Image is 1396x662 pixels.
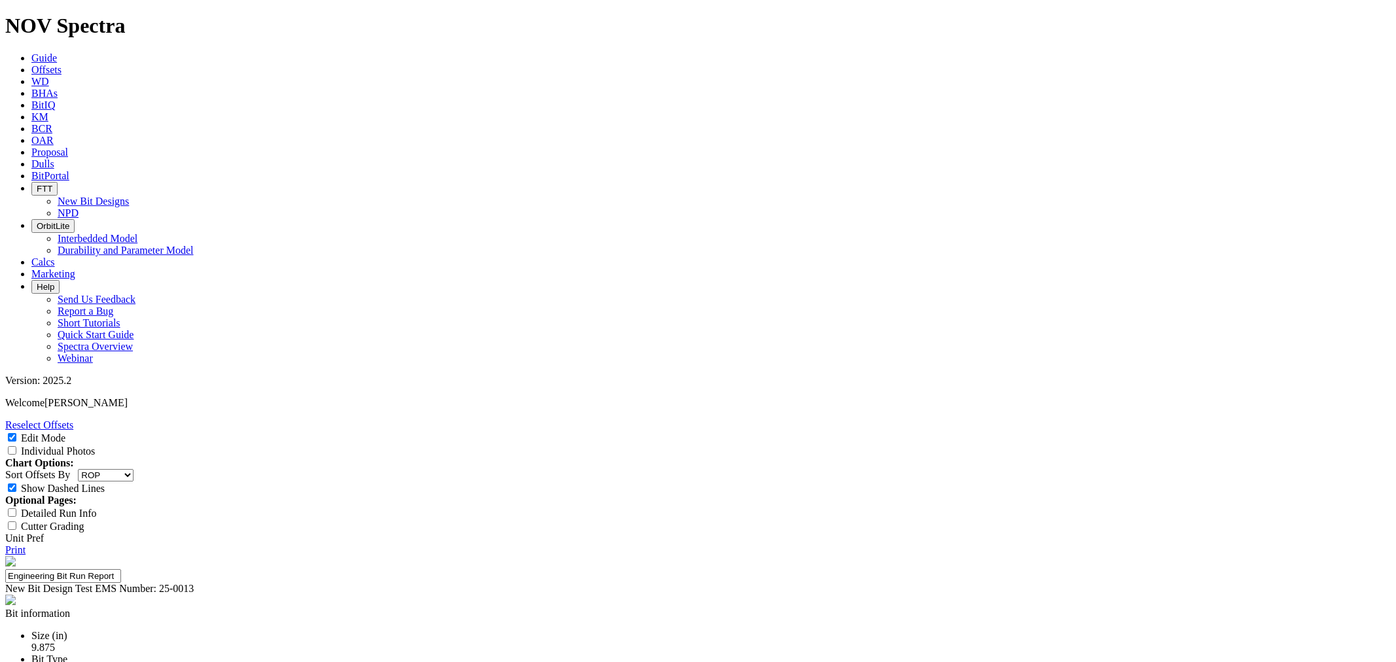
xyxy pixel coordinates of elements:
span: [PERSON_NAME] [45,397,128,408]
a: Report a Bug [58,305,113,317]
div: Size (in) [31,630,1391,642]
button: Help [31,280,60,294]
label: Sort Offsets By [5,469,70,480]
a: Guide [31,52,57,63]
a: Proposal [31,147,68,158]
img: NOV_WT_RH_Logo_Vert_RGB_F.d63d51a4.png [5,556,16,566]
a: BitIQ [31,99,55,111]
div: Version: 2025.2 [5,375,1391,387]
a: BCR [31,123,52,134]
button: FTT [31,182,58,196]
div: New Bit Design Test EMS Number: 25-0013 [5,583,1391,595]
a: Offsets [31,64,62,75]
label: Cutter Grading [21,521,84,532]
button: OrbitLite [31,219,75,233]
p: Welcome [5,397,1391,409]
a: BitPortal [31,170,69,181]
span: OrbitLite [37,221,69,231]
span: FTT [37,184,52,194]
a: Dulls [31,158,54,169]
a: WD [31,76,49,87]
label: Detailed Run Info [21,508,97,519]
h1: NOV Spectra [5,14,1391,38]
label: Individual Photos [21,445,95,457]
a: NPD [58,207,79,218]
span: Help [37,282,54,292]
a: Spectra Overview [58,341,133,352]
a: Short Tutorials [58,317,120,328]
input: Click to edit report title [5,569,121,583]
img: spectra-logo.8771a380.png [5,595,16,605]
div: 9.875 [31,642,1391,653]
a: Reselect Offsets [5,419,73,430]
a: BHAs [31,88,58,99]
a: Unit Pref [5,532,44,544]
a: Send Us Feedback [58,294,135,305]
a: Webinar [58,353,93,364]
report-header: 'Engineering Bit Run Report' [5,556,1391,608]
a: Interbedded Model [58,233,137,244]
div: Bit information [5,608,1391,619]
a: Durability and Parameter Model [58,245,194,256]
label: Show Dashed Lines [21,483,105,494]
a: Quick Start Guide [58,329,134,340]
label: Edit Mode [21,432,65,444]
strong: Optional Pages: [5,495,77,506]
a: OAR [31,135,54,146]
a: Calcs [31,256,55,268]
strong: Chart Options: [5,457,73,468]
a: Print [5,544,26,555]
a: KM [31,111,48,122]
a: New Bit Designs [58,196,129,207]
a: Marketing [31,268,75,279]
